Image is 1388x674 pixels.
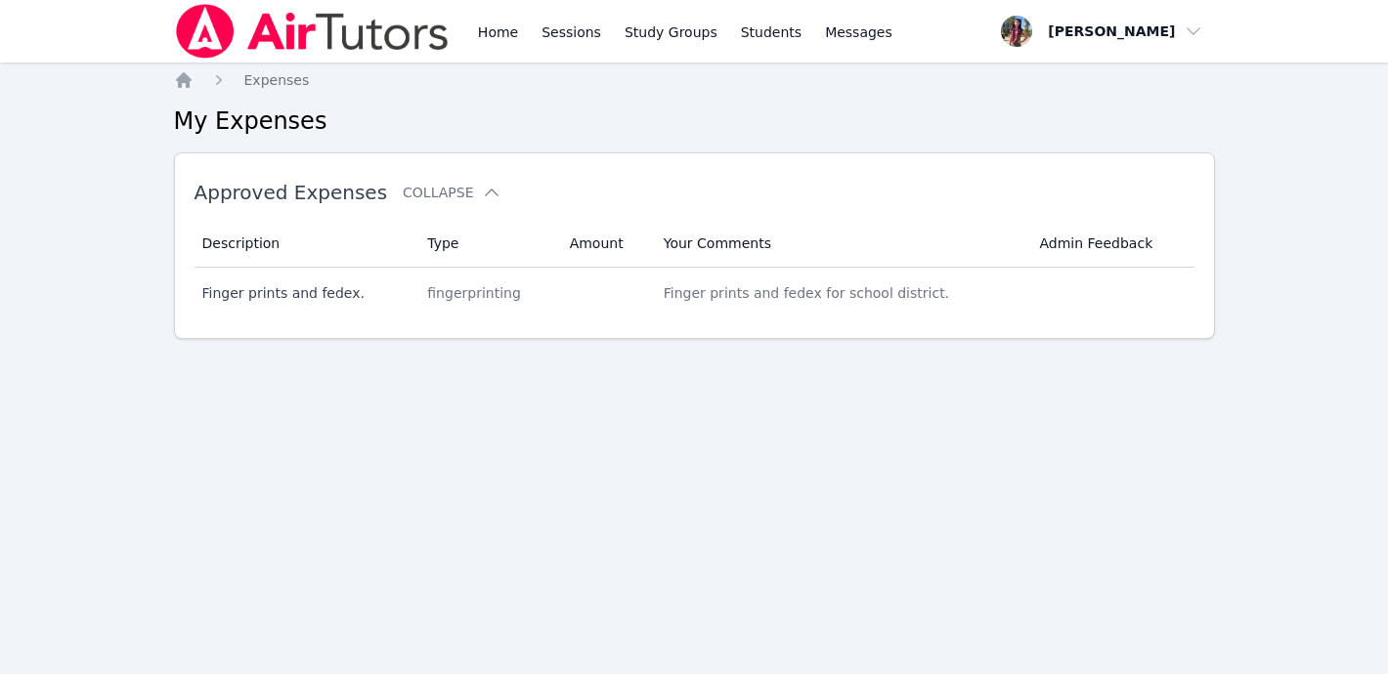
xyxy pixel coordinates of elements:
button: Collapse [403,183,500,202]
div: Finger prints and fedex. [202,283,405,303]
th: Your Comments [652,220,1028,268]
nav: Breadcrumb [174,70,1215,90]
span: Expenses [244,72,310,88]
img: Air Tutors [174,4,451,59]
th: Type [415,220,557,268]
div: Finger prints and fedex for school district. [664,283,1017,303]
a: Expenses [244,70,310,90]
h2: My Expenses [174,105,1215,137]
th: Admin Feedback [1028,220,1194,268]
span: Messages [825,22,892,42]
span: Approved Expenses [195,181,388,204]
th: Amount [558,220,652,268]
th: Description [195,220,416,268]
div: fingerprinting [427,283,545,303]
